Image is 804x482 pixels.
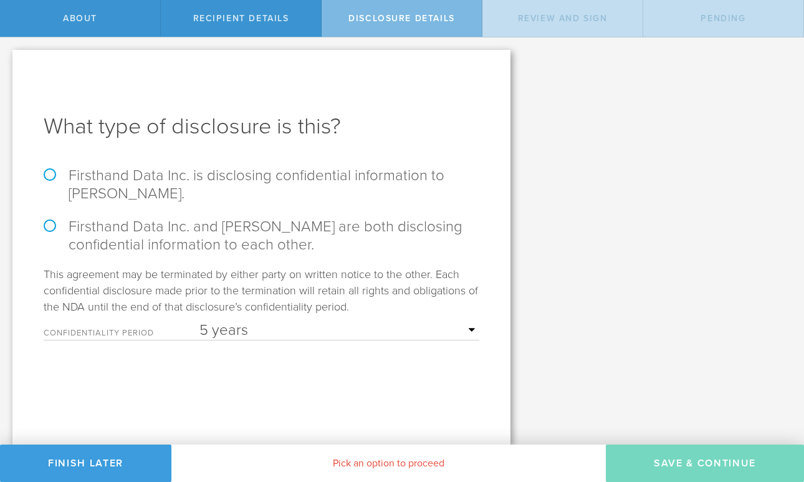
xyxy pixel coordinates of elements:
[44,266,479,340] div: This agreement may be terminated by either party on written notice to the other. Each confidentia...
[701,13,745,24] span: Pending
[44,218,479,254] label: Firsthand Data Inc. and [PERSON_NAME] are both disclosing confidential information to each other.
[44,166,479,203] label: Firsthand Data Inc. is disclosing confidential information to [PERSON_NAME].
[44,112,479,142] h1: What type of disclosure is this?
[193,13,289,24] span: Recipient details
[63,13,97,24] span: About
[518,13,608,24] span: Review and sign
[348,13,455,24] span: Disclosure details
[171,445,606,482] div: Pick an option to proceed
[606,445,804,482] button: Save & Continue
[44,329,199,340] label: Confidentiality Period
[742,385,804,445] iframe: Chat Widget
